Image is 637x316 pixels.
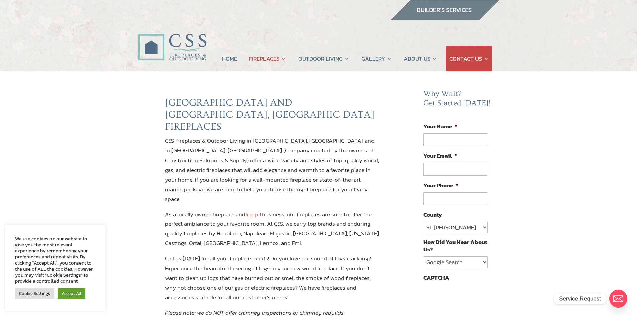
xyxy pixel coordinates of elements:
img: CSS Fireplaces & Outdoor Living (Formerly Construction Solutions & Supply)- Jacksonville Ormond B... [138,15,206,64]
p: As a locally owned fireplace and business, our fireplaces are sure to offer the perfect ambiance ... [165,210,380,254]
a: builder services construction supply [390,14,499,22]
a: GALLERY [361,46,392,71]
p: CSS Fireplaces & Outdoor Living in [GEOGRAPHIC_DATA], [GEOGRAPHIC_DATA] and in [GEOGRAPHIC_DATA],... [165,136,380,209]
label: CAPTCHA [423,274,449,281]
a: ABOUT US [404,46,437,71]
a: OUTDOOR LIVING [298,46,349,71]
h2: [GEOGRAPHIC_DATA] AND [GEOGRAPHIC_DATA], [GEOGRAPHIC_DATA] FIREPLACES [165,97,380,136]
a: Cookie Settings [15,288,54,299]
a: fire pit [245,210,262,219]
label: Your Email [423,152,457,160]
label: Your Phone [423,182,458,189]
h2: Why Wait? Get Started [DATE]! [423,89,492,111]
a: Accept All [58,288,85,299]
a: Email [609,290,627,308]
a: CONTACT US [449,46,489,71]
label: How Did You Hear About Us? [423,238,487,253]
div: We use cookies on our website to give you the most relevant experience by remembering your prefer... [15,236,95,284]
label: County [423,211,442,218]
iframe: reCAPTCHA [423,285,525,311]
label: Your Name [423,123,457,130]
p: Call us [DATE] for all your fireplace needs! Do you love the sound of logs crackling? Experience ... [165,254,380,308]
a: FIREPLACES [249,46,286,71]
a: HOME [222,46,237,71]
